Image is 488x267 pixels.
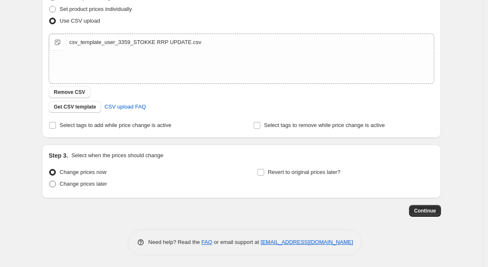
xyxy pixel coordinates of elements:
span: CSV upload FAQ [105,103,146,111]
span: or email support at [213,239,261,245]
a: CSV upload FAQ [100,100,151,114]
button: Get CSV template [49,101,101,113]
a: FAQ [202,239,213,245]
span: Continue [414,207,436,214]
span: Change prices later [60,181,107,187]
h2: Step 3. [49,151,68,160]
span: Set product prices individually [60,6,132,12]
span: Need help? Read the [148,239,202,245]
span: Remove CSV [54,89,85,96]
span: Get CSV template [54,104,96,110]
div: csv_template_user_3359_STOKKE RRP UPDATE.csv [69,38,201,47]
button: Remove CSV [49,86,90,98]
a: [EMAIL_ADDRESS][DOMAIN_NAME] [261,239,353,245]
p: Select when the prices should change [71,151,163,160]
span: Change prices now [60,169,106,175]
span: Revert to original prices later? [268,169,341,175]
span: Select tags to remove while price change is active [264,122,385,128]
button: Continue [409,205,441,217]
span: Use CSV upload [60,18,100,24]
span: Select tags to add while price change is active [60,122,171,128]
